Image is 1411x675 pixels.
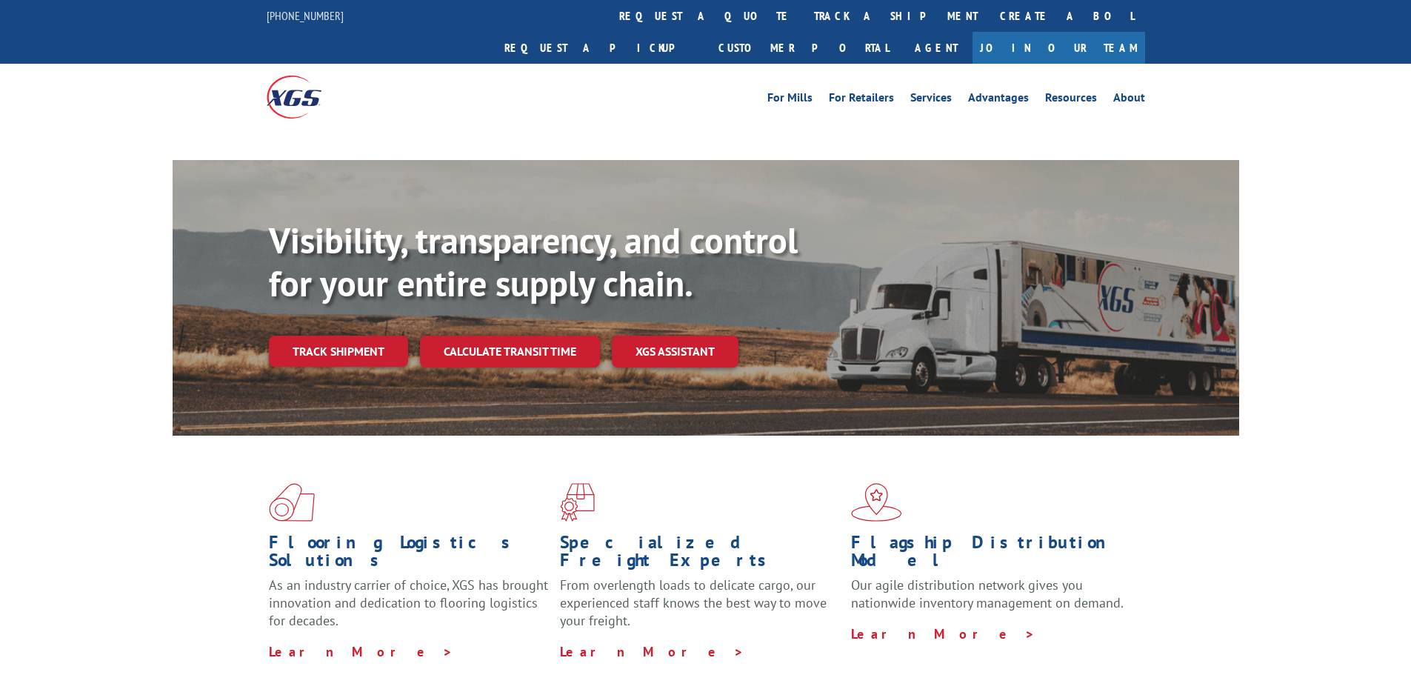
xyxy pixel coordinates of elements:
[269,217,798,306] b: Visibility, transparency, and control for your entire supply chain.
[560,533,840,576] h1: Specialized Freight Experts
[851,483,902,522] img: xgs-icon-flagship-distribution-model-red
[1113,92,1145,108] a: About
[767,92,813,108] a: For Mills
[269,533,549,576] h1: Flooring Logistics Solutions
[910,92,952,108] a: Services
[851,576,1124,611] span: Our agile distribution network gives you nationwide inventory management on demand.
[269,483,315,522] img: xgs-icon-total-supply-chain-intelligence-red
[269,576,548,629] span: As an industry carrier of choice, XGS has brought innovation and dedication to flooring logistics...
[560,483,595,522] img: xgs-icon-focused-on-flooring-red
[493,32,707,64] a: Request a pickup
[851,625,1035,642] a: Learn More >
[973,32,1145,64] a: Join Our Team
[267,8,344,23] a: [PHONE_NUMBER]
[560,643,744,660] a: Learn More >
[851,533,1131,576] h1: Flagship Distribution Model
[968,92,1029,108] a: Advantages
[612,336,738,368] a: XGS ASSISTANT
[707,32,900,64] a: Customer Portal
[420,336,600,368] a: Calculate transit time
[560,576,840,642] p: From overlength loads to delicate cargo, our experienced staff knows the best way to move your fr...
[900,32,973,64] a: Agent
[269,336,408,367] a: Track shipment
[829,92,894,108] a: For Retailers
[269,643,453,660] a: Learn More >
[1045,92,1097,108] a: Resources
